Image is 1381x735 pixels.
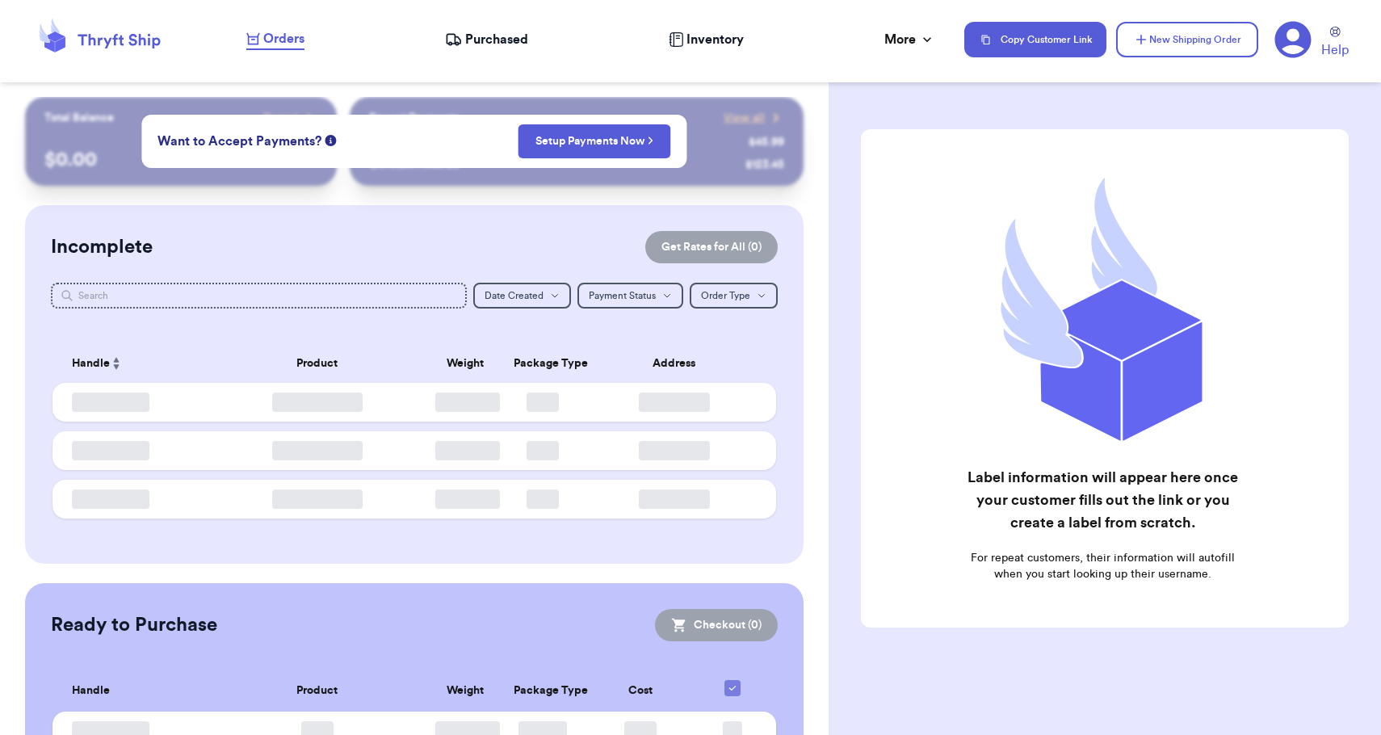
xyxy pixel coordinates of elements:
[581,670,699,712] th: Cost
[51,612,217,638] h2: Ready to Purchase
[110,354,123,373] button: Sort ascending
[51,234,153,260] h2: Incomplete
[745,157,784,173] div: $ 123.45
[518,124,671,158] button: Setup Payments Now
[473,283,571,309] button: Date Created
[263,110,317,126] a: Payout
[246,29,304,50] a: Orders
[577,283,683,309] button: Payment Status
[208,344,426,383] th: Product
[690,283,778,309] button: Order Type
[504,670,581,712] th: Package Type
[465,30,528,49] span: Purchased
[1321,27,1349,60] a: Help
[749,134,784,150] div: $ 45.99
[426,670,503,712] th: Weight
[485,291,544,300] span: Date Created
[669,30,744,49] a: Inventory
[72,355,110,372] span: Handle
[263,29,304,48] span: Orders
[535,133,654,149] a: Setup Payments Now
[966,550,1241,582] p: For repeat customers, their information will autofill when you start looking up their username.
[51,283,467,309] input: Search
[686,30,744,49] span: Inventory
[884,30,935,49] div: More
[426,344,503,383] th: Weight
[964,22,1106,57] button: Copy Customer Link
[208,670,426,712] th: Product
[589,291,656,300] span: Payment Status
[263,110,298,126] span: Payout
[645,231,778,263] button: Get Rates for All (0)
[581,344,776,383] th: Address
[72,682,110,699] span: Handle
[44,110,114,126] p: Total Balance
[445,30,528,49] a: Purchased
[504,344,581,383] th: Package Type
[724,110,784,126] a: View all
[369,110,459,126] p: Recent Payments
[44,147,317,173] p: $ 0.00
[701,291,750,300] span: Order Type
[655,609,778,641] button: Checkout (0)
[966,466,1241,534] h2: Label information will appear here once your customer fills out the link or you create a label fr...
[724,110,765,126] span: View all
[1321,40,1349,60] span: Help
[157,132,321,151] span: Want to Accept Payments?
[1116,22,1258,57] button: New Shipping Order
